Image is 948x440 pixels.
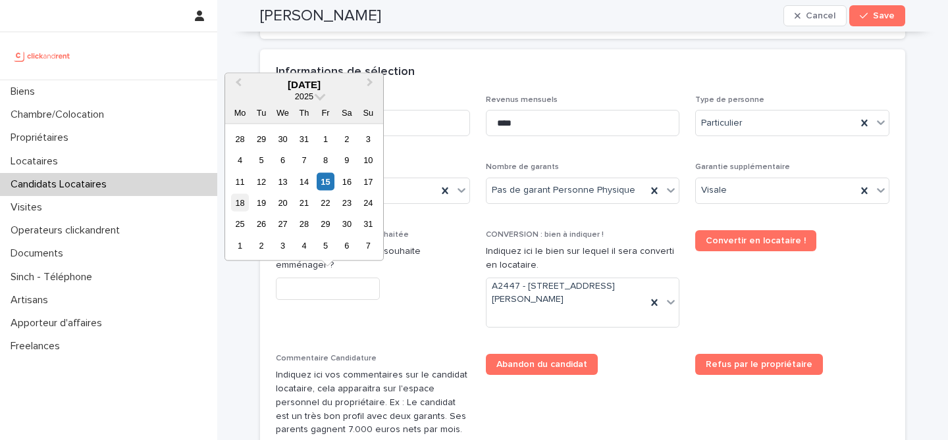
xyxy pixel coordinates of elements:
[338,236,355,254] div: Choose Saturday, 6 September 2025
[252,194,270,212] div: Choose Tuesday, 19 August 2025
[231,151,249,169] div: Choose Monday, 4 August 2025
[5,340,70,353] p: Freelances
[295,130,313,147] div: Choose Thursday, 31 July 2025
[695,163,790,171] span: Garantie supplémentaire
[873,11,895,20] span: Save
[317,215,334,233] div: Choose Friday, 29 August 2025
[359,194,377,212] div: Choose Sunday, 24 August 2025
[231,236,249,254] div: Choose Monday, 1 September 2025
[276,368,470,437] p: Indiquez ici vos commentaires sur le candidat locataire, cela apparaitra sur l'espace personnel d...
[5,224,130,237] p: Operateurs clickandrent
[295,151,313,169] div: Choose Thursday, 7 August 2025
[229,128,379,256] div: month 2025-08
[361,74,382,95] button: Next Month
[295,194,313,212] div: Choose Thursday, 21 August 2025
[5,247,74,260] p: Documents
[359,130,377,147] div: Choose Sunday, 3 August 2025
[252,172,270,190] div: Choose Tuesday, 12 August 2025
[359,236,377,254] div: Choose Sunday, 7 September 2025
[338,130,355,147] div: Choose Saturday, 2 August 2025
[231,103,249,121] div: Mo
[492,183,635,197] span: Pas de garant Personne Physique
[359,215,377,233] div: Choose Sunday, 31 August 2025
[486,163,559,171] span: Nombre de garants
[5,155,68,168] p: Locataires
[338,151,355,169] div: Choose Saturday, 9 August 2025
[695,230,816,251] a: Convertir en locataire !
[226,74,248,95] button: Previous Month
[276,65,415,80] h2: Informations de sélection
[274,103,292,121] div: We
[806,11,835,20] span: Cancel
[5,201,53,214] p: Visites
[252,103,270,121] div: Tu
[5,86,45,98] p: Biens
[252,151,270,169] div: Choose Tuesday, 5 August 2025
[783,5,847,26] button: Cancel
[276,354,377,362] span: Commentaire Candidature
[317,151,334,169] div: Choose Friday, 8 August 2025
[701,116,743,130] span: Particulier
[338,172,355,190] div: Choose Saturday, 16 August 2025
[231,172,249,190] div: Choose Monday, 11 August 2025
[486,96,558,104] span: Revenus mensuels
[295,215,313,233] div: Choose Thursday, 28 August 2025
[252,236,270,254] div: Choose Tuesday, 2 September 2025
[706,360,812,369] span: Refus par le propriétaire
[252,215,270,233] div: Choose Tuesday, 26 August 2025
[231,130,249,147] div: Choose Monday, 28 July 2025
[5,132,79,144] p: Propriétaires
[252,130,270,147] div: Choose Tuesday, 29 July 2025
[231,194,249,212] div: Choose Monday, 18 August 2025
[274,236,292,254] div: Choose Wednesday, 3 September 2025
[338,103,355,121] div: Sa
[317,172,334,190] div: Choose Friday, 15 August 2025
[5,317,113,330] p: Apporteur d'affaires
[5,109,115,121] p: Chambre/Colocation
[260,7,381,26] h2: [PERSON_NAME]
[295,103,313,121] div: Th
[706,236,806,245] span: Convertir en locataire !
[359,172,377,190] div: Choose Sunday, 17 August 2025
[359,151,377,169] div: Choose Sunday, 10 August 2025
[486,245,680,272] p: Indiquez ici le bien sur lequel il sera converti en locataire.
[225,78,383,90] div: [DATE]
[295,236,313,254] div: Choose Thursday, 4 September 2025
[295,172,313,190] div: Choose Thursday, 14 August 2025
[701,183,727,197] span: Visale
[317,236,334,254] div: Choose Friday, 5 September 2025
[486,354,598,375] a: Abandon du candidat
[274,194,292,212] div: Choose Wednesday, 20 August 2025
[274,151,292,169] div: Choose Wednesday, 6 August 2025
[317,194,334,212] div: Choose Friday, 22 August 2025
[274,215,292,233] div: Choose Wednesday, 27 August 2025
[338,194,355,212] div: Choose Saturday, 23 August 2025
[5,294,59,306] p: Artisans
[274,130,292,147] div: Choose Wednesday, 30 July 2025
[338,215,355,233] div: Choose Saturday, 30 August 2025
[496,360,587,369] span: Abandon du candidat
[492,280,642,307] span: A2447 - [STREET_ADDRESS][PERSON_NAME]
[849,5,905,26] button: Save
[295,91,313,101] span: 2025
[317,103,334,121] div: Fr
[317,130,334,147] div: Choose Friday, 1 August 2025
[11,43,74,69] img: UCB0brd3T0yccxBKYDjQ
[5,178,117,191] p: Candidats Locataires
[486,231,604,239] span: CONVERSION : bien à indiquer !
[359,103,377,121] div: Su
[695,96,764,104] span: Type de personne
[5,271,103,283] p: Sinch - Téléphone
[231,215,249,233] div: Choose Monday, 25 August 2025
[274,172,292,190] div: Choose Wednesday, 13 August 2025
[695,354,823,375] a: Refus par le propriétaire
